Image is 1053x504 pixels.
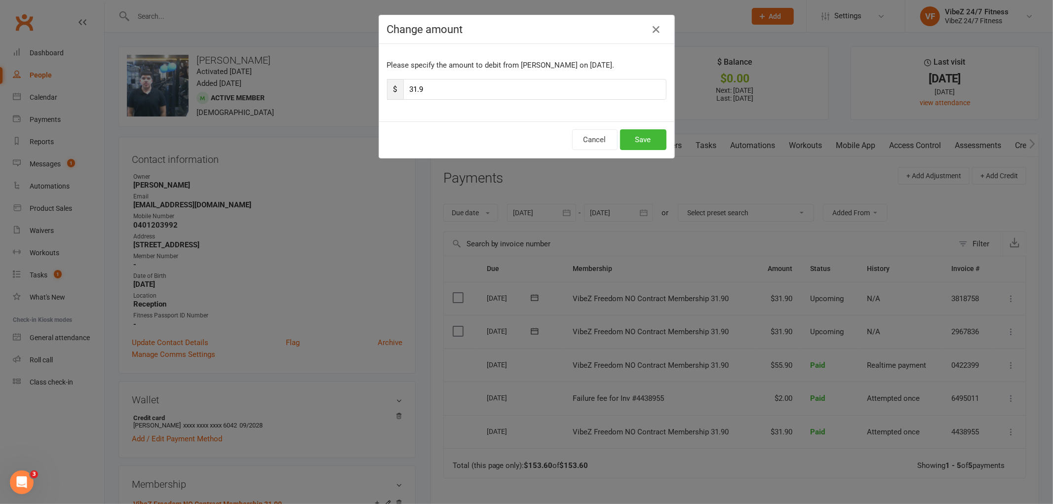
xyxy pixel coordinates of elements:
[387,79,403,100] span: $
[10,470,34,494] iframe: Intercom live chat
[387,23,666,36] h4: Change amount
[620,129,666,150] button: Save
[572,129,618,150] button: Cancel
[649,22,664,38] button: Close
[387,59,666,71] p: Please specify the amount to debit from [PERSON_NAME] on [DATE].
[30,470,38,478] span: 3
